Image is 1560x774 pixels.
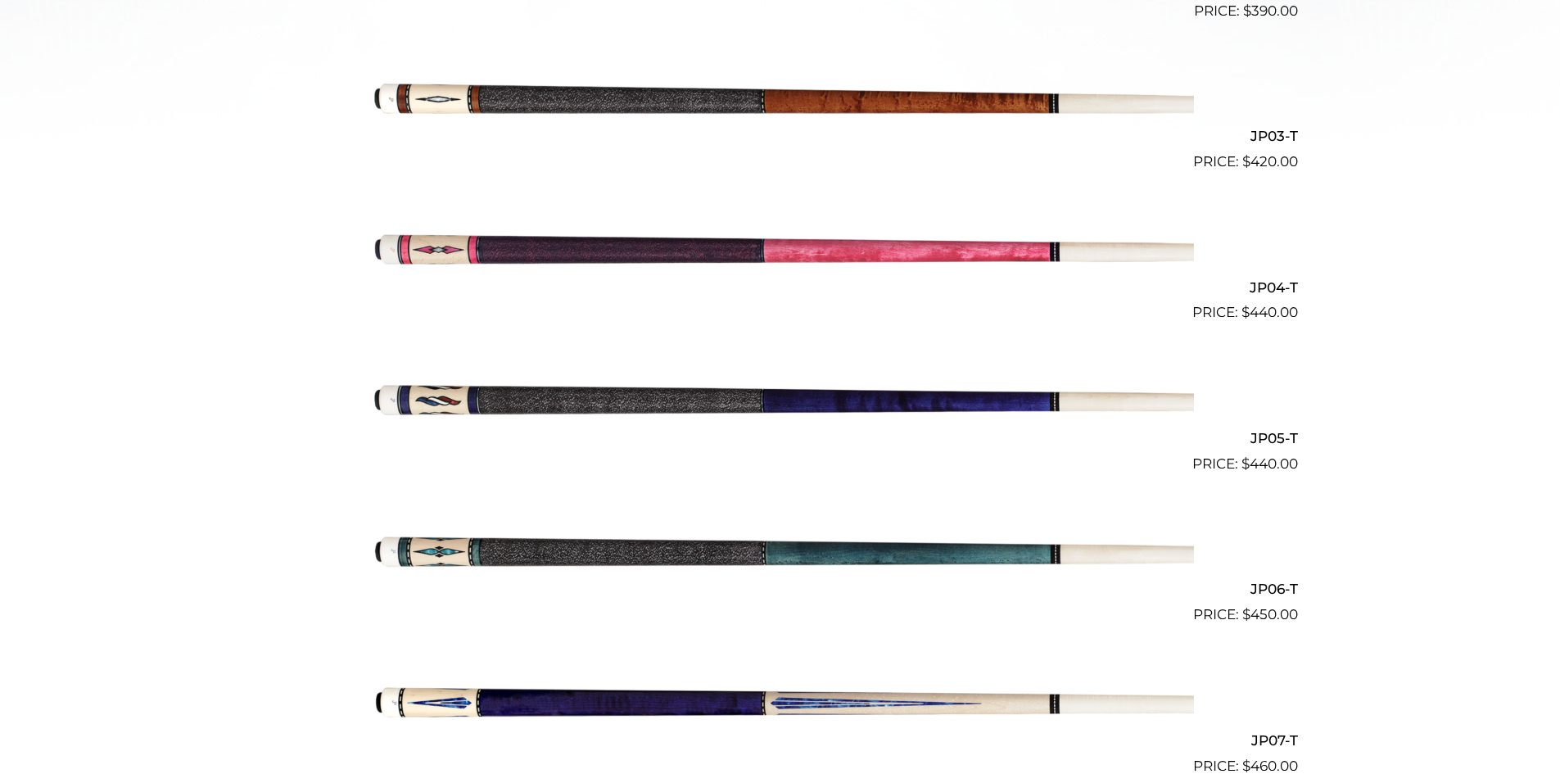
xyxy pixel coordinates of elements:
[1242,606,1250,622] span: $
[1243,2,1251,19] span: $
[367,632,1194,770] img: JP07-T
[263,272,1298,302] h2: JP04-T
[263,179,1298,324] a: JP04-T $440.00
[263,423,1298,453] h2: JP05-T
[263,482,1298,626] a: JP06-T $450.00
[1241,455,1298,472] bdi: 440.00
[1241,304,1250,320] span: $
[1242,758,1250,774] span: $
[1242,153,1250,170] span: $
[263,574,1298,604] h2: JP06-T
[367,330,1194,468] img: JP05-T
[367,29,1194,166] img: JP03-T
[1243,2,1298,19] bdi: 390.00
[367,179,1194,317] img: JP04-T
[1242,153,1298,170] bdi: 420.00
[263,29,1298,173] a: JP03-T $420.00
[1241,304,1298,320] bdi: 440.00
[263,121,1298,152] h2: JP03-T
[367,482,1194,619] img: JP06-T
[1241,455,1250,472] span: $
[263,330,1298,474] a: JP05-T $440.00
[1242,606,1298,622] bdi: 450.00
[1242,758,1298,774] bdi: 460.00
[263,725,1298,755] h2: JP07-T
